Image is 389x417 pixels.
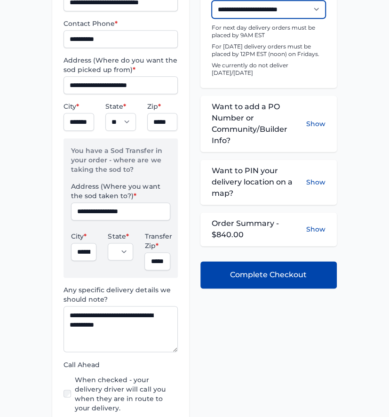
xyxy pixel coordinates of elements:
[212,43,325,58] p: For [DATE] delivery orders must be placed by 12PM EST (noon) on Fridays.
[212,62,325,77] p: We currently do not deliver [DATE]/[DATE]
[147,102,178,111] label: Zip
[71,182,170,200] label: Address (Where you want the sod taken to?)
[200,261,337,289] button: Complete Checkout
[212,218,306,241] span: Order Summary - $840.00
[108,232,133,241] label: State
[306,101,325,146] button: Show
[306,225,325,234] button: Show
[230,269,307,281] span: Complete Checkout
[306,165,325,199] button: Show
[64,285,177,304] label: Any specific delivery details we should note?
[64,56,177,74] label: Address (Where do you want the sod picked up from)
[64,360,177,369] label: Call Ahead
[212,165,306,199] span: Want to PIN your delivery location on a map?
[105,102,136,111] label: State
[75,375,177,412] label: When checked - your delivery driver will call you when they are in route to your delivery.
[212,101,306,146] span: Want to add a PO Number or Community/Builder Info?
[64,19,177,28] label: Contact Phone
[144,232,170,250] label: Transfer Zip
[212,24,325,39] p: For next day delivery orders must be placed by 9AM EST
[64,102,94,111] label: City
[71,232,96,241] label: City
[71,146,170,182] p: You have a Sod Transfer in your order - where are we taking the sod to?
